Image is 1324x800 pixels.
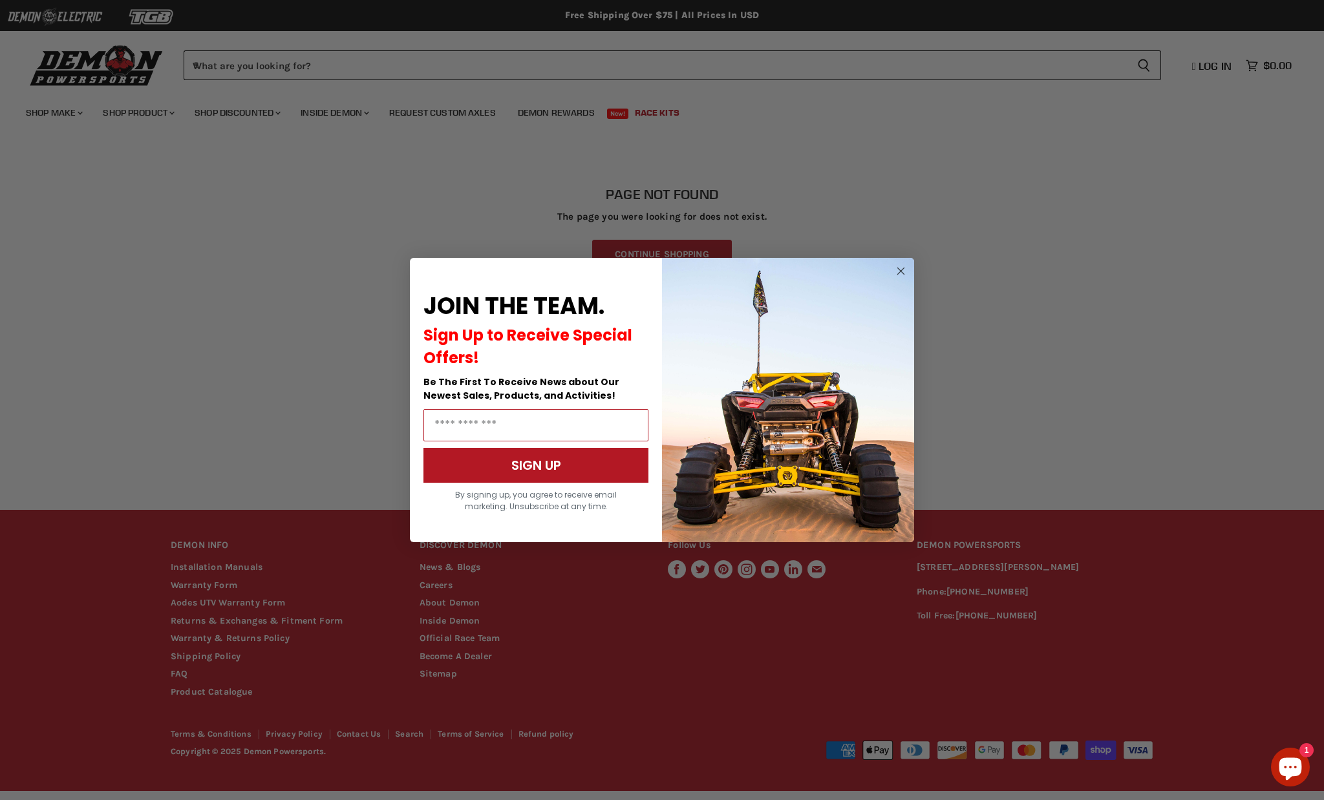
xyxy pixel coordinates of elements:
[455,489,617,512] span: By signing up, you agree to receive email marketing. Unsubscribe at any time.
[423,375,619,402] span: Be The First To Receive News about Our Newest Sales, Products, and Activities!
[1267,748,1314,790] inbox-online-store-chat: Shopify online store chat
[893,263,909,279] button: Close dialog
[423,324,632,368] span: Sign Up to Receive Special Offers!
[423,448,648,483] button: SIGN UP
[423,289,604,322] span: JOIN THE TEAM.
[662,258,914,542] img: a9095488-b6e7-41ba-879d-588abfab540b.jpeg
[423,409,648,441] input: Email Address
